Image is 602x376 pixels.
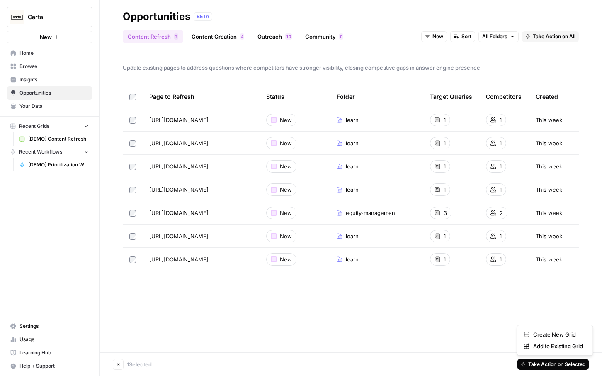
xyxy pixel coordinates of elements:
[19,349,89,356] span: Learning Hub
[517,359,589,370] button: Take Action on Selected
[346,116,359,124] span: learn
[7,86,92,100] a: Opportunities
[346,255,359,264] span: learn
[500,162,502,171] span: 1
[500,139,502,147] span: 1
[536,186,562,194] span: This week
[123,63,579,72] span: Update existing pages to address questions where competitors have stronger visibility, closing co...
[187,30,249,43] a: Content Creation4
[19,63,89,70] span: Browse
[500,186,502,194] span: 1
[19,148,62,156] span: Recent Workflows
[430,85,472,108] div: Target Queries
[123,10,190,23] div: Opportunities
[500,232,502,240] span: 1
[7,359,92,373] button: Help + Support
[28,161,89,168] span: [DEMO] Prioritization Workflow for creation
[240,33,244,40] div: 4
[149,209,209,217] span: [URL][DOMAIN_NAME]
[7,46,92,60] a: Home
[500,255,502,264] span: 1
[241,33,243,40] span: 4
[536,232,562,240] span: This week
[149,139,209,147] span: [URL][DOMAIN_NAME]
[280,232,292,240] span: New
[7,60,92,73] a: Browse
[7,31,92,43] button: New
[536,139,562,147] span: This week
[444,232,446,240] span: 1
[536,209,562,217] span: This week
[289,33,291,40] span: 9
[346,209,397,217] span: equity-management
[123,30,183,43] a: Content Refresh7
[528,361,585,368] span: Take Action on Selected
[19,103,89,110] span: Your Data
[7,7,92,27] button: Workspace: Carta
[149,85,253,108] div: Page to Refresh
[7,346,92,359] a: Learning Hub
[149,116,209,124] span: [URL][DOMAIN_NAME]
[444,162,446,171] span: 1
[28,135,89,143] span: [DEMO] Content Refresh
[346,162,359,171] span: learn
[522,31,579,42] button: Take Action on All
[340,33,342,40] span: 0
[280,162,292,171] span: New
[7,320,92,333] a: Settings
[149,162,209,171] span: [URL][DOMAIN_NAME]
[149,186,209,194] span: [URL][DOMAIN_NAME]
[7,120,92,132] button: Recent Grids
[280,255,292,264] span: New
[536,85,558,108] div: Created
[500,116,502,124] span: 1
[174,33,178,40] div: 7
[450,31,475,42] button: Sort
[285,33,292,40] div: 19
[127,360,514,369] div: 1 Selected
[478,31,519,42] button: All Folders
[432,33,443,40] span: New
[40,33,52,41] span: New
[175,33,177,40] span: 7
[7,73,92,86] a: Insights
[346,232,359,240] span: learn
[421,31,447,42] button: New
[280,209,292,217] span: New
[536,255,562,264] span: This week
[346,139,359,147] span: learn
[10,10,24,24] img: Carta Logo
[500,209,503,217] span: 2
[194,12,212,21] div: BETA
[517,325,593,356] div: Take Action on Selected
[536,162,562,171] span: This week
[444,116,446,124] span: 1
[482,33,507,40] span: All Folders
[300,30,348,43] a: Community0
[486,85,522,108] div: Competitors
[533,342,583,350] span: Add to Existing Grid
[19,322,89,330] span: Settings
[19,76,89,83] span: Insights
[149,232,209,240] span: [URL][DOMAIN_NAME]
[461,33,471,40] span: Sort
[536,116,562,124] span: This week
[444,139,446,147] span: 1
[280,116,292,124] span: New
[15,158,92,171] a: [DEMO] Prioritization Workflow for creation
[533,330,583,339] span: Create New Grid
[286,33,289,40] span: 1
[7,333,92,346] a: Usage
[252,30,297,43] a: Outreach19
[444,209,447,217] span: 3
[337,85,355,108] div: Folder
[533,33,575,40] span: Take Action on All
[339,33,343,40] div: 0
[19,336,89,343] span: Usage
[7,100,92,113] a: Your Data
[444,255,446,264] span: 1
[19,49,89,57] span: Home
[7,146,92,158] button: Recent Workflows
[444,186,446,194] span: 1
[19,89,89,97] span: Opportunities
